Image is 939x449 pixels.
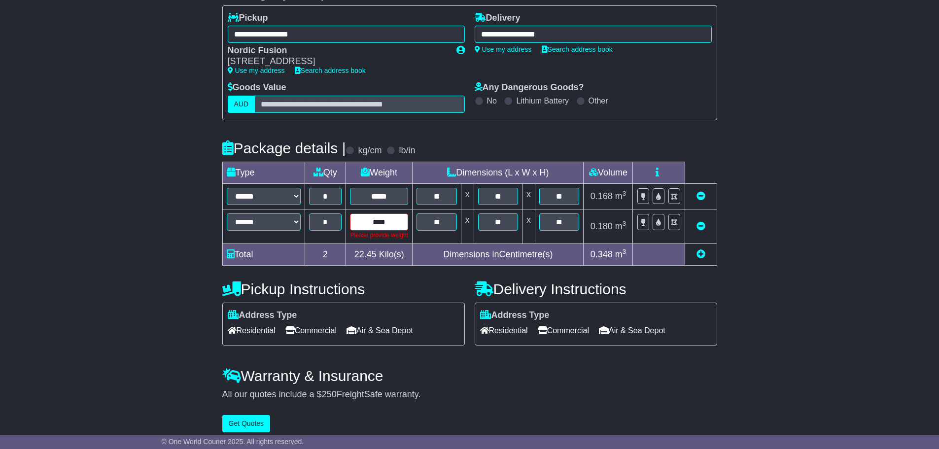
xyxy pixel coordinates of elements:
label: Lithium Battery [516,96,569,105]
sup: 3 [623,190,626,197]
td: x [461,183,474,209]
td: Dimensions in Centimetre(s) [413,243,584,265]
label: Delivery [475,13,521,24]
sup: 3 [623,248,626,255]
td: Weight [346,162,413,183]
a: Add new item [696,249,705,259]
td: x [522,183,535,209]
label: Other [589,96,608,105]
td: Volume [584,162,633,183]
span: Residential [480,323,528,338]
h4: Pickup Instructions [222,281,465,297]
label: Any Dangerous Goods? [475,82,584,93]
span: Air & Sea Depot [347,323,413,338]
a: Search address book [542,45,613,53]
button: Get Quotes [222,415,271,432]
span: m [615,249,626,259]
td: 2 [305,243,346,265]
span: 0.348 [591,249,613,259]
td: x [522,209,535,243]
a: Remove this item [696,191,705,201]
span: m [615,221,626,231]
h4: Delivery Instructions [475,281,717,297]
label: Address Type [480,310,550,321]
td: Dimensions (L x W x H) [413,162,584,183]
td: x [461,209,474,243]
td: Type [222,162,305,183]
div: Nordic Fusion [228,45,447,56]
span: 0.180 [591,221,613,231]
span: © One World Courier 2025. All rights reserved. [162,438,304,446]
label: Pickup [228,13,268,24]
div: All our quotes include a $ FreightSafe warranty. [222,389,717,400]
span: Air & Sea Depot [599,323,665,338]
td: Total [222,243,305,265]
td: Kilo(s) [346,243,413,265]
label: Address Type [228,310,297,321]
span: 0.168 [591,191,613,201]
span: 22.45 [354,249,377,259]
span: 250 [322,389,337,399]
span: m [615,191,626,201]
label: lb/in [399,145,415,156]
div: [STREET_ADDRESS] [228,56,447,67]
a: Search address book [295,67,366,74]
span: Commercial [538,323,589,338]
h4: Package details | [222,140,346,156]
td: Qty [305,162,346,183]
sup: 3 [623,220,626,227]
span: Residential [228,323,276,338]
label: kg/cm [358,145,382,156]
a: Use my address [228,67,285,74]
a: Remove this item [696,221,705,231]
div: Please provide weight [350,231,408,240]
label: No [487,96,497,105]
label: AUD [228,96,255,113]
span: Commercial [285,323,337,338]
label: Goods Value [228,82,286,93]
a: Use my address [475,45,532,53]
h4: Warranty & Insurance [222,368,717,384]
